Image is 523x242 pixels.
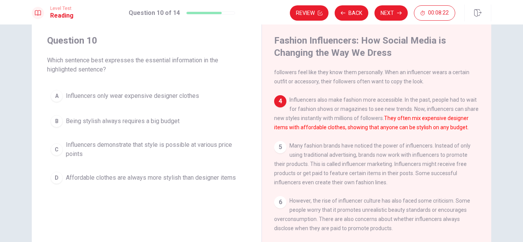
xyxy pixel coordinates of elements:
div: 5 [274,141,286,153]
span: Level Test [50,6,74,11]
span: Influencers demonstrate that style is possible at various price points [66,140,243,159]
span: Which sentence best expresses the essential information in the highlighted sentence? [47,56,246,74]
button: 00:08:22 [414,5,455,21]
div: D [51,172,63,184]
button: DAffordable clothes are always more stylish than designer items [47,168,246,187]
h1: Question 10 of 14 [129,8,180,18]
h4: Fashion Influencers: How Social Media is Changing the Way We Dress [274,34,477,59]
button: Back [335,5,368,21]
h4: Question 10 [47,34,246,47]
span: Influencers also make fashion more accessible. In the past, people had to wait for fashion shows ... [274,97,479,130]
div: A [51,90,63,102]
button: Review [290,5,329,21]
button: BBeing stylish always requires a big budget [47,112,246,131]
span: Being stylish always requires a big budget [66,117,180,126]
span: Influencers only wear expensive designer clothes [66,91,199,101]
span: 00:08:22 [428,10,449,16]
button: CInfluencers demonstrate that style is possible at various price points [47,137,246,162]
button: Next [374,5,408,21]
div: 4 [274,95,286,107]
div: 6 [274,196,286,208]
div: B [51,115,63,127]
span: Many fashion brands have noticed the power of influencers. Instead of only using traditional adve... [274,143,471,185]
button: AInfluencers only wear expensive designer clothes [47,86,246,106]
h1: Reading [50,11,74,20]
div: C [51,143,63,156]
span: However, the rise of influencer culture has also faced some criticism. Some people worry that it ... [274,198,470,231]
span: Affordable clothes are always more stylish than designer items [66,173,236,182]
